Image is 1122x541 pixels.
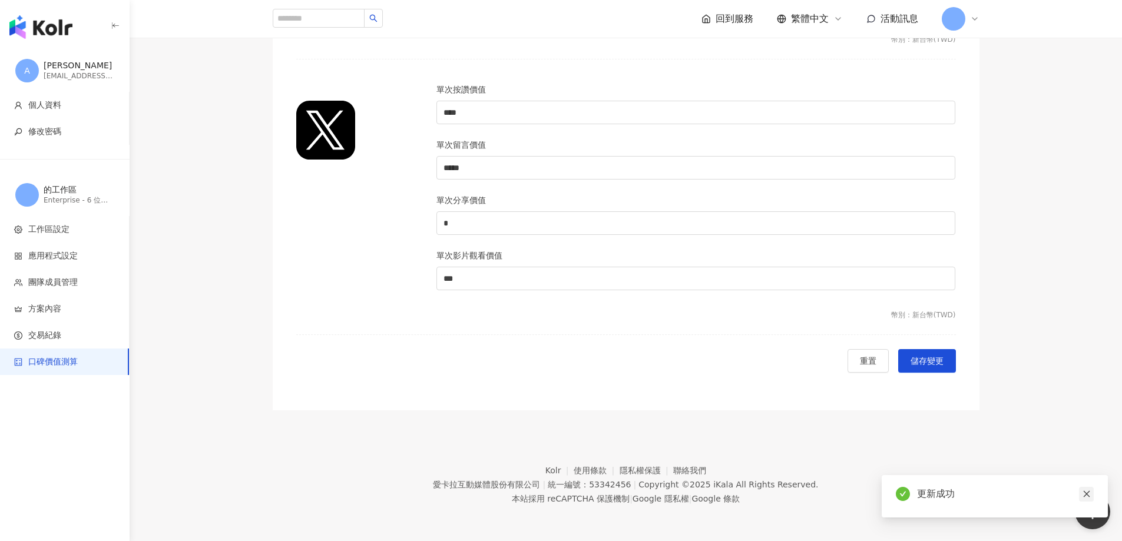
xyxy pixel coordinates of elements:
label: 單次留言價值 [436,138,503,151]
input: 單次按讚價值 [437,101,955,124]
span: 活動訊息 [881,13,918,24]
a: 聯絡我們 [673,466,706,475]
span: 方案內容 [28,303,61,315]
label: 單次分享價值 [436,194,503,207]
span: appstore [14,252,22,260]
div: 幣別 ： 新台幣 ( TWD ) [296,310,956,320]
span: | [630,494,633,503]
span: 工作區設定 [28,224,69,235]
span: A [24,64,30,77]
span: 本站採用 reCAPTCHA 保護機制 [512,492,740,506]
span: key [14,128,22,136]
span: | [689,494,692,503]
input: 單次影片觀看價值 [437,267,955,290]
a: Google 條款 [691,494,740,503]
span: 儲存變更 [911,356,944,366]
span: 重置 [860,356,876,366]
span: 口碑價值測算 [28,356,78,368]
input: 單次留言價值 [437,157,955,179]
span: dollar [14,331,22,340]
a: Google 隱私權 [633,494,689,503]
div: Enterprise - 6 位成員 [44,195,114,205]
button: 儲存變更 [898,349,956,373]
span: calculator [14,358,22,366]
div: 幣別 ： 新台幣 ( TWD ) [296,35,956,45]
span: check-circle [896,487,910,501]
span: 修改密碼 [28,126,61,138]
a: Kolr [545,466,574,475]
label: 單次按讚價值 [436,83,503,96]
a: 隱私權保護 [620,466,674,475]
span: 團隊成員管理 [28,277,78,288]
label: 單次影片觀看價值 [436,249,519,262]
span: 繁體中文 [791,12,829,25]
div: [PERSON_NAME] [44,60,114,72]
img: logo [9,15,72,39]
span: 回到服務 [716,12,753,25]
span: | [633,480,636,489]
div: Copyright © 2025 All Rights Reserved. [638,480,818,489]
span: | [542,480,545,489]
div: 的工作區 [44,184,114,196]
span: 交易紀錄 [28,330,61,341]
a: 使用條款 [574,466,620,475]
a: 回到服務 [701,12,753,25]
div: 愛卡拉互動媒體股份有限公司 [433,480,540,489]
span: 個人資料 [28,99,61,111]
a: iKala [713,480,733,489]
span: close [1083,490,1091,498]
input: 單次分享價值 [437,212,955,234]
span: 應用程式設定 [28,250,78,262]
span: search [369,14,378,22]
button: 重置 [848,349,889,373]
span: user [14,101,22,109]
div: 統一編號：53342456 [548,480,631,489]
div: [EMAIL_ADDRESS][DOMAIN_NAME] [44,71,114,81]
div: 更新成功 [917,487,1094,501]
